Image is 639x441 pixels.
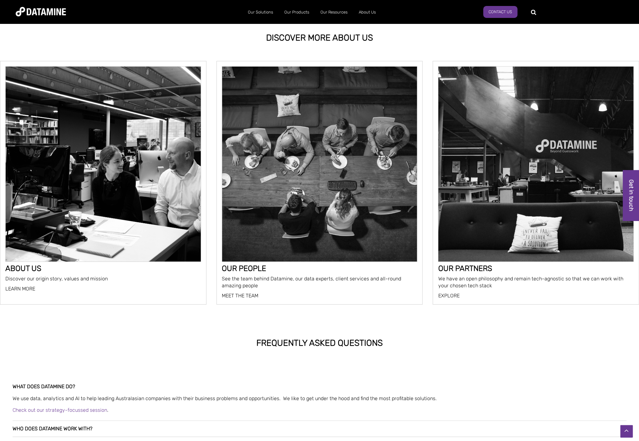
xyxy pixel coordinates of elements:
span: DISCOVER MORE ABOUT US [266,33,373,43]
a: View OUR PARTNERS content [438,293,459,299]
a: Contact us [483,6,517,18]
a: Our Resources [315,4,353,20]
img: Our People-65 [222,67,417,262]
span: FREQUENTLY ASKED QUESTIONS [256,338,383,348]
a: View OUR PEOPLE content [222,293,258,299]
p: We use data, analytics and AI to help leading Australasian companies with their business problems... [13,394,626,403]
a: Our Solutions [242,4,279,20]
h2: OUR PEOPLE [222,264,418,273]
a: About Us [353,4,381,20]
p: See the team behind Datamine, our data experts, client services and all-round amazing people [222,275,418,289]
h2: OUR PARTNERS [438,264,634,273]
p: . [13,406,626,414]
h3: What does Datamine do? [13,384,75,389]
p: Discover our origin story, values and mission [5,275,201,282]
p: We have an open philosophy and remain tech-agnostic so that we can work with your chosen tech stack [438,275,634,289]
a: View ABOUT US content [5,286,35,292]
img: Office – 193-1 [438,67,633,262]
img: Office-64 [6,67,201,262]
h2: ABOUT US [5,264,201,273]
a: Our Products [279,4,315,20]
a: Get in touch [623,170,639,221]
img: Datamine [16,7,66,16]
a: Check out our strategy-focussed session [13,407,107,413]
h3: Who does Datamine work with? [13,426,92,432]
